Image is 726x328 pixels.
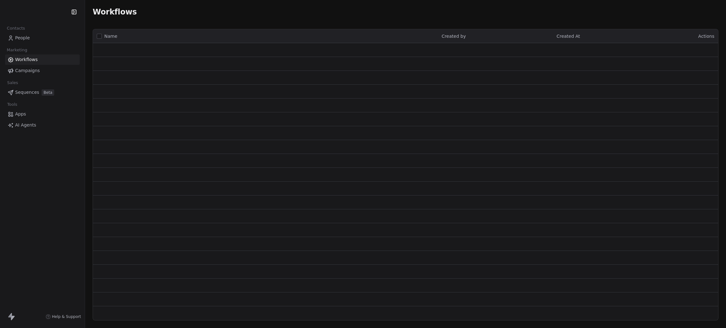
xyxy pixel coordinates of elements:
span: Tools [4,100,20,109]
span: Beta [42,89,54,96]
a: Apps [5,109,80,119]
span: Marketing [4,45,30,55]
span: Actions [698,34,714,39]
span: Created by [441,34,466,39]
a: Campaigns [5,65,80,76]
span: Name [104,33,117,40]
a: Help & Support [46,314,81,319]
span: Help & Support [52,314,81,319]
span: Workflows [93,8,137,16]
span: Campaigns [15,67,40,74]
span: Sequences [15,89,39,96]
span: Workflows [15,56,38,63]
span: Created At [556,34,580,39]
a: Workflows [5,54,80,65]
span: Apps [15,111,26,117]
span: AI Agents [15,122,36,128]
a: People [5,33,80,43]
span: People [15,35,30,41]
span: Contacts [4,24,28,33]
a: AI Agents [5,120,80,130]
a: SequencesBeta [5,87,80,98]
span: Sales [4,78,21,88]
